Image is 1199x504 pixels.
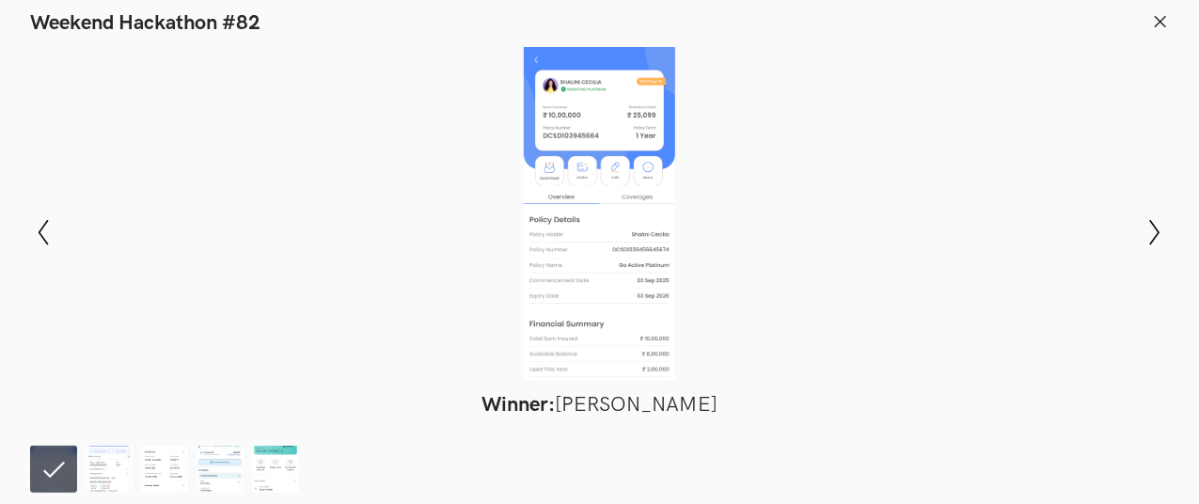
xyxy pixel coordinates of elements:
[69,392,1130,417] figcaption: [PERSON_NAME]
[197,446,244,493] img: Srinivasan_Policy_detailssss.png
[141,446,188,493] img: UX_Challenge.png
[481,392,555,417] strong: Winner:
[252,446,299,493] img: Niva_Bupa_Redesign_-_Pulkit_Yadav.png
[30,11,260,36] h1: Weekend Hackathon #82
[86,446,133,493] img: NivBupa_Redesign-_Pranati_Tantravahi.png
